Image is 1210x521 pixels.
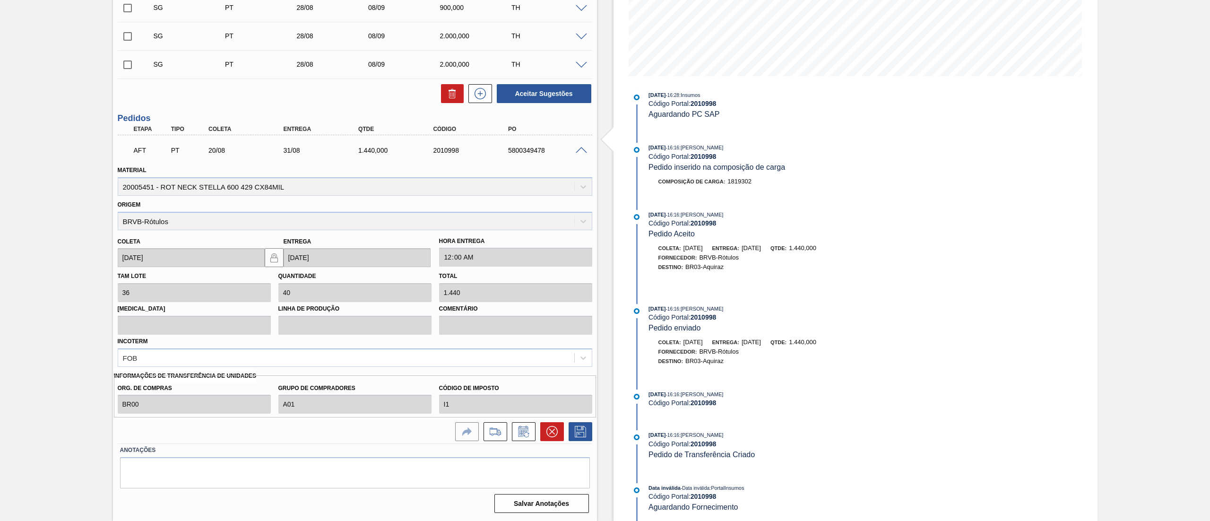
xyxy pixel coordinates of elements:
[278,273,316,279] label: Quantidade
[648,100,873,107] div: Código Portal:
[118,248,265,267] input: dd/mm/yyyy
[437,61,519,68] div: 2.000,000
[278,382,432,395] label: Grupo de Compradores
[789,339,816,346] span: 1.440,000
[118,338,148,345] label: Incoterm
[648,163,785,171] span: Pedido inserido na composição de carga
[712,339,739,345] span: Entrega:
[265,248,284,267] button: locked
[634,95,640,100] img: atual
[114,369,257,383] label: Informações de Transferência de Unidades
[118,302,271,316] label: [MEDICAL_DATA]
[648,451,755,459] span: Pedido de Transferência Criado
[679,145,724,150] span: : [PERSON_NAME]
[294,4,376,11] div: 28/08/2025
[681,486,709,491] span: - Data inválida
[366,4,448,11] div: 08/09/2025
[691,313,717,321] strong: 2010998
[683,339,703,346] span: [DATE]
[648,503,738,511] span: Aguardando Fornecimento
[634,308,640,314] img: atual
[658,349,697,355] span: Fornecedor:
[509,61,591,68] div: TH
[699,348,739,355] span: BRVB-Rótulos
[134,147,170,154] p: AFT
[118,113,592,123] h3: Pedidos
[666,93,679,98] span: - 16:28
[634,394,640,399] img: atual
[742,339,761,346] span: [DATE]
[509,4,591,11] div: TH
[685,263,724,270] span: BR03-Aquiraz
[509,32,591,40] div: TH
[223,4,304,11] div: Pedido de Transferência
[366,61,448,68] div: 08/09/2025
[439,234,592,248] label: Hora Entrega
[169,147,209,154] div: Pedido de Transferência
[507,422,536,441] div: Informar alteração no pedido
[284,238,311,245] label: Entrega
[683,244,703,252] span: [DATE]
[666,145,679,150] span: - 16:16
[494,494,589,513] button: Salvar Anotações
[691,440,717,448] strong: 2010998
[439,302,592,316] label: Comentário
[679,212,724,217] span: : [PERSON_NAME]
[648,485,681,491] span: Data inválida
[281,126,366,132] div: Entrega
[281,147,366,154] div: 31/08/2025
[691,100,717,107] strong: 2010998
[118,238,140,245] label: Coleta
[691,399,717,407] strong: 2010998
[648,92,665,98] span: [DATE]
[437,32,519,40] div: 2.000,000
[479,422,507,441] div: Ir para Composição de Carga
[666,306,679,312] span: - 16:16
[497,84,591,103] button: Aceitar Sugestões
[648,313,873,321] div: Código Portal:
[223,32,304,40] div: Pedido de Transferência
[691,153,717,160] strong: 2010998
[151,61,233,68] div: Sugestão Criada
[294,61,376,68] div: 28/08/2025
[770,339,786,345] span: Qtde:
[356,147,441,154] div: 1.440,000
[206,126,292,132] div: Coleta
[648,230,695,238] span: Pedido Aceito
[679,306,724,312] span: : [PERSON_NAME]
[284,248,431,267] input: dd/mm/yyyy
[712,245,739,251] span: Entrega:
[634,487,640,493] img: atual
[658,339,681,345] span: Coleta:
[691,219,717,227] strong: 2010998
[658,264,683,270] span: Destino:
[118,167,147,174] label: Material
[123,354,138,362] div: FOB
[666,433,679,438] span: - 16:16
[679,432,724,438] span: : [PERSON_NAME]
[506,126,591,132] div: PO
[206,147,292,154] div: 20/08/2025
[634,434,640,440] img: atual
[648,493,873,500] div: Código Portal:
[431,147,516,154] div: 2010998
[648,324,700,332] span: Pedido enviado
[666,212,679,217] span: - 16:16
[506,147,591,154] div: 5800349478
[450,422,479,441] div: Ir para a Origem
[118,273,146,279] label: Tam lote
[679,391,724,397] span: : [PERSON_NAME]
[691,493,717,500] strong: 2010998
[634,147,640,153] img: atual
[658,255,697,260] span: Fornecedor:
[431,126,516,132] div: Código
[648,110,719,118] span: Aguardando PC SAP
[131,140,172,161] div: Aguardando Fornecimento
[436,84,464,103] div: Excluir Sugestões
[742,244,761,252] span: [DATE]
[685,357,724,365] span: BR03-Aquiraz
[169,126,209,132] div: Tipo
[699,254,739,261] span: BRVB-Rótulos
[464,84,492,103] div: Nova sugestão
[223,61,304,68] div: Pedido de Transferência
